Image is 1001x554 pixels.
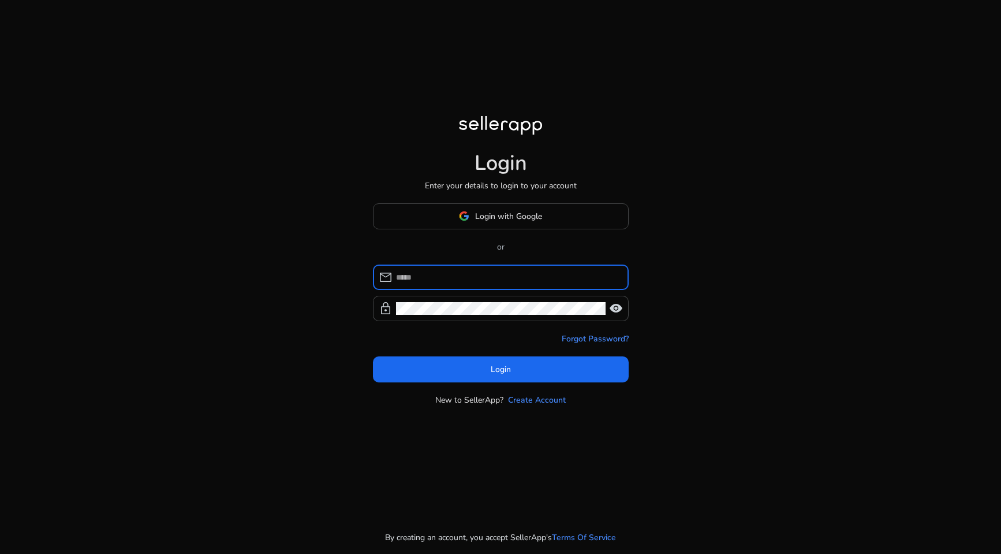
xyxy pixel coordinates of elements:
a: Forgot Password? [562,333,629,345]
p: or [373,241,629,253]
span: visibility [609,302,623,315]
a: Create Account [508,394,566,406]
a: Terms Of Service [552,531,616,544]
span: mail [379,270,393,284]
h1: Login [475,151,527,176]
span: lock [379,302,393,315]
span: Login [491,363,511,375]
p: Enter your details to login to your account [425,180,577,192]
p: New to SellerApp? [435,394,503,406]
button: Login with Google [373,203,629,229]
img: google-logo.svg [459,211,469,221]
button: Login [373,356,629,382]
span: Login with Google [475,210,542,222]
